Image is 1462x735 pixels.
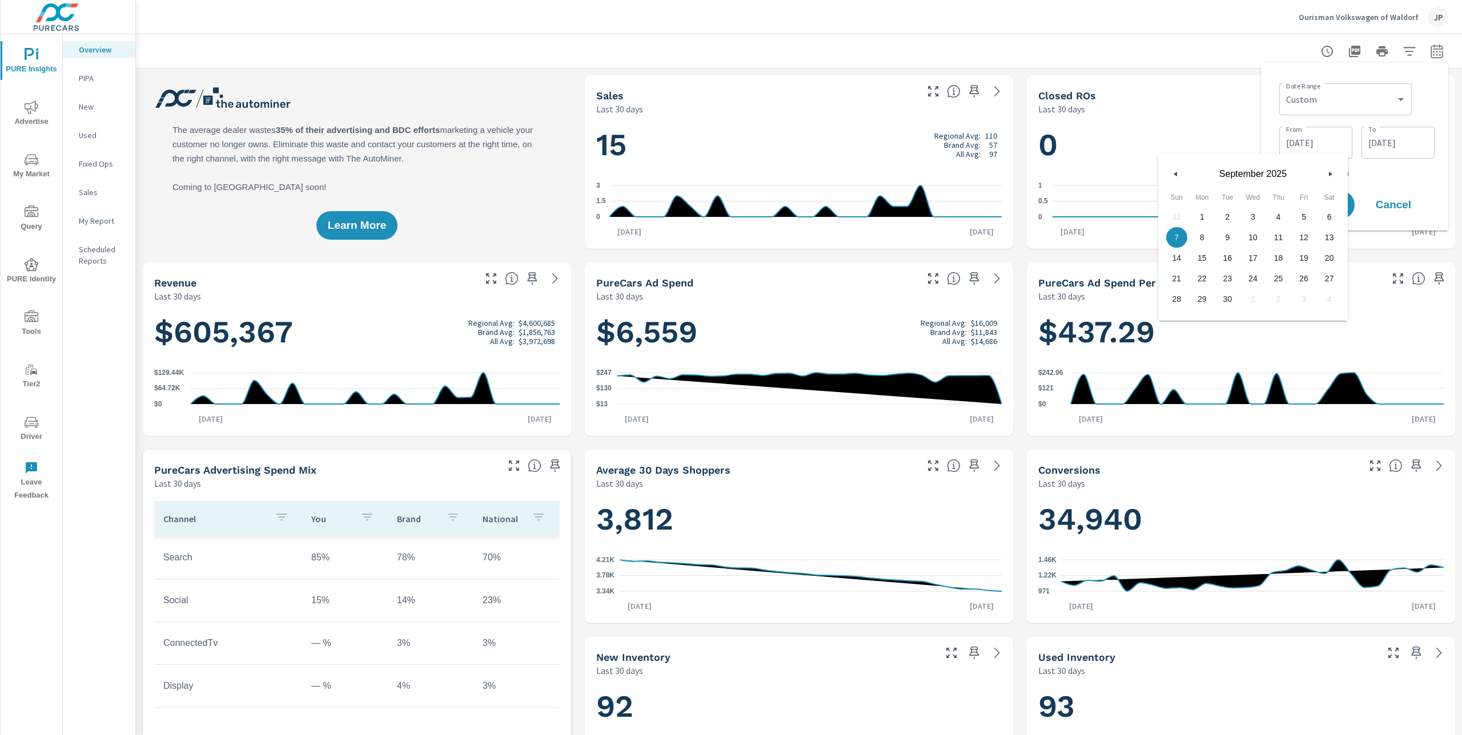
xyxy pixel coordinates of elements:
[1266,268,1291,289] button: 25
[1038,277,1207,289] h5: PureCars Ad Spend Per Unit Sold
[1407,644,1425,662] span: Save this to your personalized report
[1198,248,1207,268] span: 15
[4,100,59,128] span: Advertise
[1248,248,1258,268] span: 17
[1038,651,1115,663] h5: Used Inventory
[63,184,135,201] div: Sales
[1200,207,1204,227] span: 1
[1248,227,1258,248] span: 10
[4,310,59,338] span: Tools
[947,272,961,285] span: Total cost of media for all PureCars channels for the selected dealership group over the selected...
[1038,213,1042,221] text: 0
[1184,169,1322,179] span: September 2025
[1038,90,1096,102] h5: Closed ROs
[154,313,560,352] h1: $605,367
[468,318,515,328] p: Regional Avg:
[79,72,126,84] p: PIPA
[154,476,201,490] p: Last 30 days
[1038,369,1063,377] text: $242.96
[520,413,560,425] p: [DATE]
[617,413,657,425] p: [DATE]
[1038,571,1057,579] text: 1.22K
[596,385,612,393] text: $130
[1316,248,1342,268] button: 20
[1164,268,1190,289] button: 21
[154,586,302,615] td: Social
[4,415,59,443] span: Driver
[1038,400,1046,408] text: $0
[1215,268,1240,289] button: 23
[1299,248,1308,268] span: 19
[942,337,967,346] p: All Avg:
[1038,102,1085,116] p: Last 30 days
[154,277,196,289] h5: Revenue
[596,126,1002,164] h1: 15
[596,277,693,289] h5: PureCars Ad Spend
[989,150,997,159] p: 97
[1200,227,1204,248] span: 8
[1248,268,1258,289] span: 24
[1164,227,1190,248] button: 7
[154,385,180,393] text: $64.72K
[79,158,126,169] p: Fixed Ops
[1240,248,1266,268] button: 17
[154,629,302,657] td: ConnectedTv
[1174,227,1179,248] span: 7
[4,153,59,181] span: My Market
[1172,289,1181,309] span: 28
[1425,40,1448,63] button: Select Date Range
[1430,644,1448,662] a: See more details in report
[1223,268,1232,289] span: 23
[596,313,1002,352] h1: $6,559
[63,155,135,172] div: Fixed Ops
[519,318,555,328] p: $4,600,685
[1371,200,1416,210] span: Cancel
[971,337,997,346] p: $14,686
[1266,207,1291,227] button: 4
[971,318,997,328] p: $16,009
[596,369,612,377] text: $247
[1404,600,1444,612] p: [DATE]
[191,413,231,425] p: [DATE]
[596,571,614,579] text: 3.78K
[328,220,386,231] span: Learn More
[596,556,614,564] text: 4.21K
[1071,413,1111,425] p: [DATE]
[4,363,59,391] span: Tier2
[1291,248,1317,268] button: 19
[1053,226,1093,237] p: [DATE]
[1266,248,1291,268] button: 18
[1266,227,1291,248] button: 11
[1316,188,1342,207] span: Sat
[596,197,606,205] text: 1.5
[934,131,981,140] p: Regional Avg:
[1291,227,1317,248] button: 12
[1038,289,1085,303] p: Last 30 days
[63,70,135,87] div: PIPA
[546,269,564,288] a: See more details in report
[989,140,997,150] p: 57
[316,211,397,240] button: Learn More
[596,400,608,408] text: $13
[1038,313,1444,352] h1: $437.29
[596,476,643,490] p: Last 30 days
[1384,644,1403,662] button: Make Fullscreen
[1190,289,1215,309] button: 29
[1240,188,1266,207] span: Wed
[388,672,473,700] td: 4%
[1404,413,1444,425] p: [DATE]
[1038,500,1444,539] h1: 34,940
[1389,269,1407,288] button: Make Fullscreen
[4,461,59,502] span: Leave Feedback
[1190,227,1215,248] button: 8
[154,289,201,303] p: Last 30 days
[79,187,126,198] p: Sales
[1190,248,1215,268] button: 15
[1251,207,1255,227] span: 3
[163,513,266,524] p: Channel
[1316,207,1342,227] button: 6
[1407,457,1425,475] span: Save this to your personalized report
[473,586,559,615] td: 23%
[1225,227,1230,248] span: 9
[930,328,967,337] p: Brand Avg:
